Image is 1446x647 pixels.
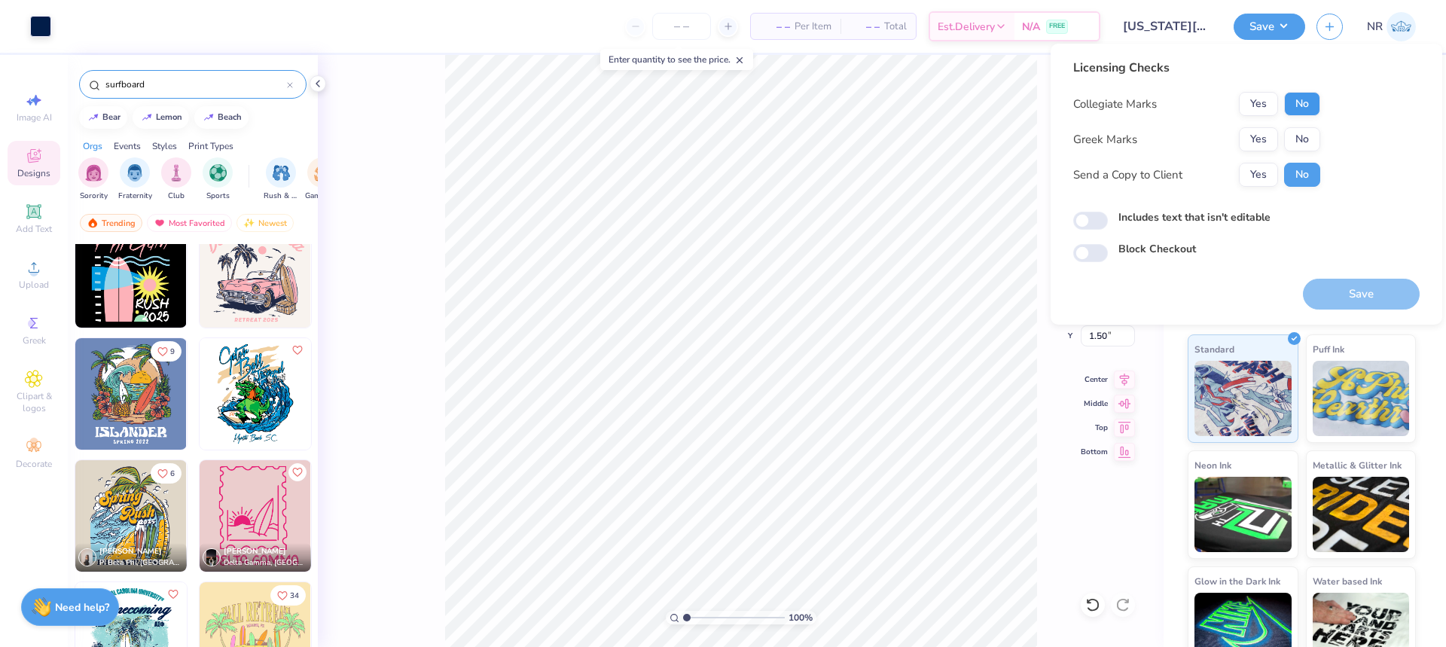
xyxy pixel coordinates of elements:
div: Send a Copy to Client [1073,166,1182,184]
span: Clipart & logos [8,390,60,414]
div: filter for Sorority [78,157,108,202]
span: Middle [1081,398,1108,409]
span: Upload [19,279,49,291]
button: bear [79,106,127,129]
img: aae578d0-ecfc-40da-bd40-c91ca10c0563 [186,460,297,572]
span: Greek [23,334,46,346]
button: Like [270,585,306,606]
button: Yes [1239,92,1278,116]
button: Like [164,585,182,603]
span: Fraternity [118,191,152,202]
span: Neon Ink [1194,457,1231,473]
button: filter button [118,157,152,202]
img: a8a4e45e-1c92-403c-b038-39fbe1b59c38 [75,216,187,328]
img: Metallic & Glitter Ink [1313,477,1410,552]
button: Like [288,341,307,359]
a: NR [1367,12,1416,41]
img: Avatar [203,548,221,566]
img: Newest.gif [243,218,255,228]
label: Includes text that isn't editable [1118,209,1271,225]
span: – – [850,19,880,35]
img: 2c26c596-a3cf-487f-b1cf-a535b6ee267c [200,460,311,572]
span: Image AI [17,111,52,124]
img: trend_line.gif [87,113,99,122]
img: Avatar [78,548,96,566]
button: Like [151,341,182,362]
img: Club Image [168,164,185,182]
button: Save [1234,14,1305,40]
img: trend_line.gif [141,113,153,122]
div: Print Types [188,139,233,153]
span: Game Day [305,191,340,202]
span: Sorority [80,191,108,202]
img: cb582f06-0ec3-4e61-b9e0-ec68dd5fe991 [200,216,311,328]
span: – – [760,19,790,35]
img: Sports Image [209,164,227,182]
div: Orgs [83,139,102,153]
span: Club [168,191,185,202]
button: filter button [305,157,340,202]
button: filter button [203,157,233,202]
button: filter button [78,157,108,202]
img: most_fav.gif [154,218,166,228]
img: Standard [1194,361,1292,436]
span: Bottom [1081,447,1108,457]
div: filter for Game Day [305,157,340,202]
img: 9e887c78-292f-457d-850b-82f08457c012 [75,338,187,450]
img: ba4870de-09a8-4547-b10b-41aad1b5a568 [310,338,422,450]
span: 34 [290,592,299,600]
div: lemon [156,113,182,121]
span: Delta Gamma, [GEOGRAPHIC_DATA] [224,557,305,569]
div: Enter quantity to see the price. [600,49,753,70]
button: beach [194,106,249,129]
img: trend_line.gif [203,113,215,122]
img: trending.gif [87,218,99,228]
img: 37264dd5-477b-4c92-b3ae-68369c44026d [310,460,422,572]
img: 578886c6-494a-4319-90b1-477ad076150e [200,338,311,450]
img: 8f5cf1d9-e310-48e6-a88c-92fe09a6ebb8 [186,216,297,328]
div: filter for Rush & Bid [264,157,298,202]
span: NR [1367,18,1383,35]
button: Yes [1239,127,1278,151]
button: lemon [133,106,189,129]
span: 9 [170,348,175,356]
img: Neon Ink [1194,477,1292,552]
strong: Need help? [55,600,109,615]
span: Rush & Bid [264,191,298,202]
div: Greek Marks [1073,131,1137,148]
button: No [1284,92,1320,116]
span: Est. Delivery [938,19,995,35]
div: bear [102,113,120,121]
span: Top [1081,423,1108,433]
span: Designs [17,167,50,179]
button: No [1284,163,1320,187]
span: Total [884,19,907,35]
img: 28c1fce1-6167-4ea3-ac83-854e88db6927 [75,460,187,572]
div: filter for Fraternity [118,157,152,202]
img: Sorority Image [85,164,102,182]
img: a743cbf3-777a-4590-abf5-447a0eebd83e [186,338,297,450]
span: Sports [206,191,230,202]
button: filter button [264,157,298,202]
img: Niki Roselle Tendencia [1387,12,1416,41]
div: Styles [152,139,177,153]
span: Decorate [16,458,52,470]
span: Glow in the Dark Ink [1194,573,1280,589]
button: Like [151,463,182,484]
img: Rush & Bid Image [273,164,290,182]
div: Most Favorited [147,214,232,232]
button: Like [288,463,307,481]
span: Metallic & Glitter Ink [1313,457,1402,473]
button: No [1284,127,1320,151]
span: Add Text [16,223,52,235]
div: Trending [80,214,142,232]
button: filter button [161,157,191,202]
button: Yes [1239,163,1278,187]
span: 6 [170,470,175,478]
span: Water based Ink [1313,573,1382,589]
span: Pi Beta Phi, [GEOGRAPHIC_DATA][US_STATE] [99,557,181,569]
span: 100 % [789,611,813,624]
div: Collegiate Marks [1073,96,1157,113]
img: Fraternity Image [127,164,143,182]
input: – – [652,13,711,40]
